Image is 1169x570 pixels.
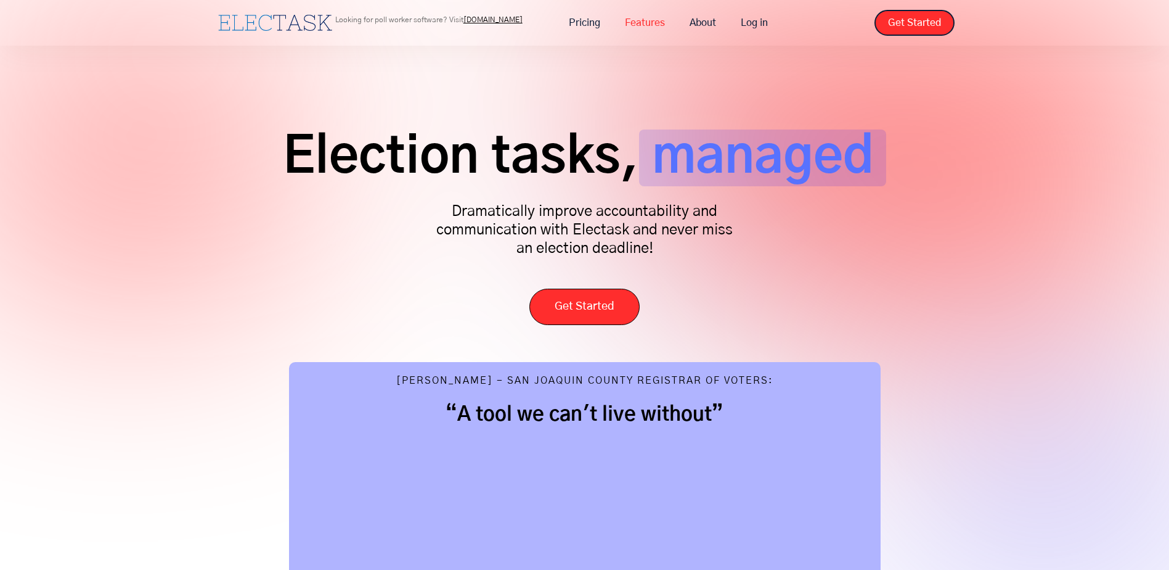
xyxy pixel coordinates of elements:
[215,12,335,34] a: home
[728,10,780,36] a: Log in
[314,402,856,427] h2: “A tool we can't live without”
[463,16,523,23] a: [DOMAIN_NAME]
[639,130,886,186] span: managed
[874,10,955,36] a: Get Started
[431,202,739,258] p: Dramatically improve accountability and communication with Electask and never miss an election de...
[396,374,773,390] div: [PERSON_NAME] - San Joaquin County Registrar of Voters:
[283,130,639,186] span: Election tasks,
[556,10,613,36] a: Pricing
[529,289,640,325] a: Get Started
[335,16,523,23] p: Looking for poll worker software? Visit
[613,10,677,36] a: Features
[677,10,728,36] a: About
